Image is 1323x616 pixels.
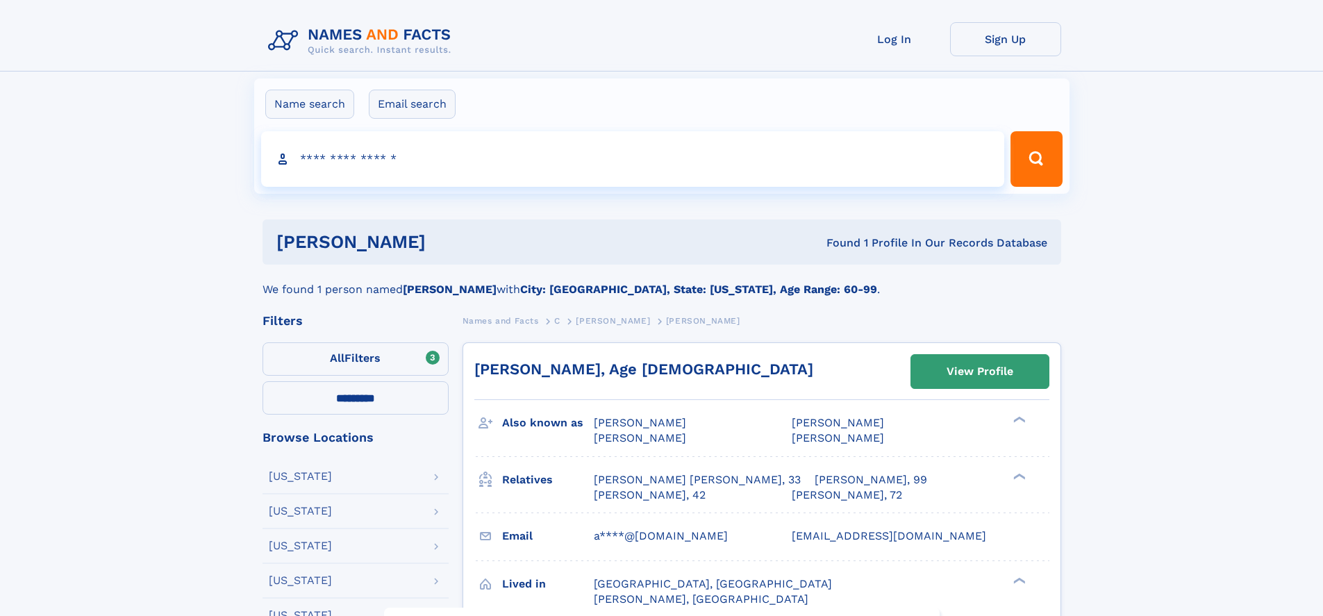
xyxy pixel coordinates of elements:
[403,283,497,296] b: [PERSON_NAME]
[950,22,1061,56] a: Sign Up
[263,22,463,60] img: Logo Names and Facts
[839,22,950,56] a: Log In
[265,90,354,119] label: Name search
[474,360,813,378] a: [PERSON_NAME], Age [DEMOGRAPHIC_DATA]
[626,235,1047,251] div: Found 1 Profile In Our Records Database
[554,312,560,329] a: C
[911,355,1049,388] a: View Profile
[594,577,832,590] span: [GEOGRAPHIC_DATA], [GEOGRAPHIC_DATA]
[502,572,594,596] h3: Lived in
[261,131,1005,187] input: search input
[263,342,449,376] label: Filters
[666,316,740,326] span: [PERSON_NAME]
[554,316,560,326] span: C
[502,411,594,435] h3: Also known as
[269,471,332,482] div: [US_STATE]
[502,468,594,492] h3: Relatives
[792,529,986,542] span: [EMAIL_ADDRESS][DOMAIN_NAME]
[520,283,877,296] b: City: [GEOGRAPHIC_DATA], State: [US_STATE], Age Range: 60-99
[1010,415,1026,424] div: ❯
[594,431,686,444] span: [PERSON_NAME]
[576,312,650,329] a: [PERSON_NAME]
[594,488,706,503] a: [PERSON_NAME], 42
[792,488,902,503] a: [PERSON_NAME], 72
[594,472,801,488] a: [PERSON_NAME] [PERSON_NAME], 33
[792,416,884,429] span: [PERSON_NAME]
[369,90,456,119] label: Email search
[269,540,332,551] div: [US_STATE]
[263,431,449,444] div: Browse Locations
[502,524,594,548] h3: Email
[269,575,332,586] div: [US_STATE]
[947,356,1013,388] div: View Profile
[594,592,808,606] span: [PERSON_NAME], [GEOGRAPHIC_DATA]
[330,351,344,365] span: All
[463,312,539,329] a: Names and Facts
[276,233,626,251] h1: [PERSON_NAME]
[792,431,884,444] span: [PERSON_NAME]
[1010,131,1062,187] button: Search Button
[263,315,449,327] div: Filters
[576,316,650,326] span: [PERSON_NAME]
[815,472,927,488] a: [PERSON_NAME], 99
[1010,472,1026,481] div: ❯
[594,416,686,429] span: [PERSON_NAME]
[1010,576,1026,585] div: ❯
[263,265,1061,298] div: We found 1 person named with .
[269,506,332,517] div: [US_STATE]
